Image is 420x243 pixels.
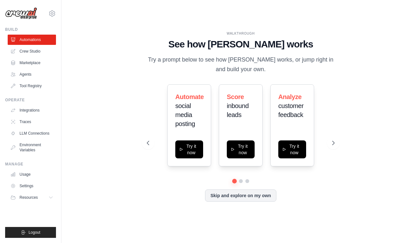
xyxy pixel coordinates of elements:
[8,35,56,45] a: Automations
[8,58,56,68] a: Marketplace
[8,128,56,138] a: LLM Connections
[8,81,56,91] a: Tool Registry
[8,140,56,155] a: Environment Variables
[147,31,334,36] div: WALKTHROUGH
[8,169,56,180] a: Usage
[5,97,56,103] div: Operate
[175,140,203,158] button: Try it now
[147,55,334,74] p: Try a prompt below to see how [PERSON_NAME] works, or jump right in and build your own.
[278,102,304,118] span: customer feedback
[8,105,56,115] a: Integrations
[8,192,56,203] button: Resources
[227,93,244,100] span: Score
[20,195,38,200] span: Resources
[5,227,56,238] button: Logout
[8,46,56,56] a: Crew Studio
[28,230,40,235] span: Logout
[278,140,306,158] button: Try it now
[8,117,56,127] a: Traces
[8,69,56,80] a: Agents
[205,189,276,202] button: Skip and explore on my own
[147,38,334,50] h1: See how [PERSON_NAME] works
[278,93,302,100] span: Analyze
[5,27,56,32] div: Build
[5,7,37,20] img: Logo
[227,102,249,118] span: inbound leads
[5,162,56,167] div: Manage
[8,181,56,191] a: Settings
[175,93,204,100] span: Automate
[227,140,255,158] button: Try it now
[175,102,195,127] span: social media posting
